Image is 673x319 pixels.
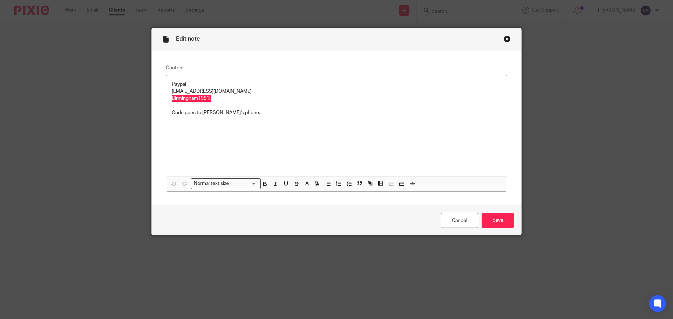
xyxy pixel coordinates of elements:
[176,36,200,42] span: Edit note
[482,213,514,228] input: Save
[172,95,501,102] p: Birmingham1981!!
[191,178,261,189] div: Search for option
[172,109,501,116] p: Code goes to [PERSON_NAME]'s phone.
[172,81,501,88] p: Paypal
[192,180,231,187] span: Normal text size
[231,180,257,187] input: Search for option
[172,88,501,95] p: [EMAIL_ADDRESS][DOMAIN_NAME]
[441,213,478,228] a: Cancel
[166,64,507,71] label: Content
[504,35,511,42] div: Close this dialog window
